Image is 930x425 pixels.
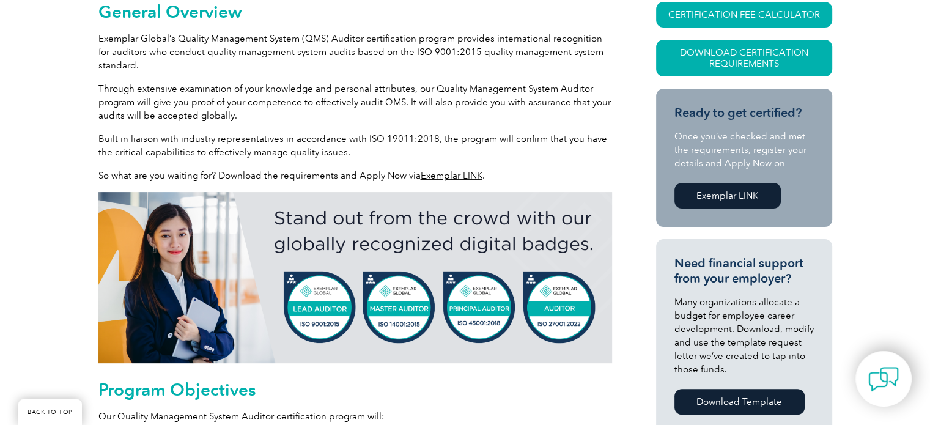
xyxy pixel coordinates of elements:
[98,192,612,363] img: badges
[98,2,612,21] h2: General Overview
[674,105,814,120] h3: Ready to get certified?
[98,132,612,159] p: Built in liaison with industry representatives in accordance with ISO 19011:2018, the program wil...
[98,82,612,122] p: Through extensive examination of your knowledge and personal attributes, our Quality Management S...
[674,130,814,170] p: Once you’ve checked and met the requirements, register your details and Apply Now on
[868,364,899,394] img: contact-chat.png
[674,256,814,286] h3: Need financial support from your employer?
[656,2,832,28] a: CERTIFICATION FEE CALCULATOR
[18,399,82,425] a: BACK TO TOP
[98,169,612,182] p: So what are you waiting for? Download the requirements and Apply Now via .
[421,170,482,181] a: Exemplar LINK
[674,389,805,415] a: Download Template
[674,295,814,376] p: Many organizations allocate a budget for employee career development. Download, modify and use th...
[656,40,832,76] a: Download Certification Requirements
[98,380,612,399] h2: Program Objectives
[674,183,781,209] a: Exemplar LINK
[98,32,612,72] p: Exemplar Global’s Quality Management System (QMS) Auditor certification program provides internat...
[98,410,612,423] p: Our Quality Management System Auditor certification program will:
